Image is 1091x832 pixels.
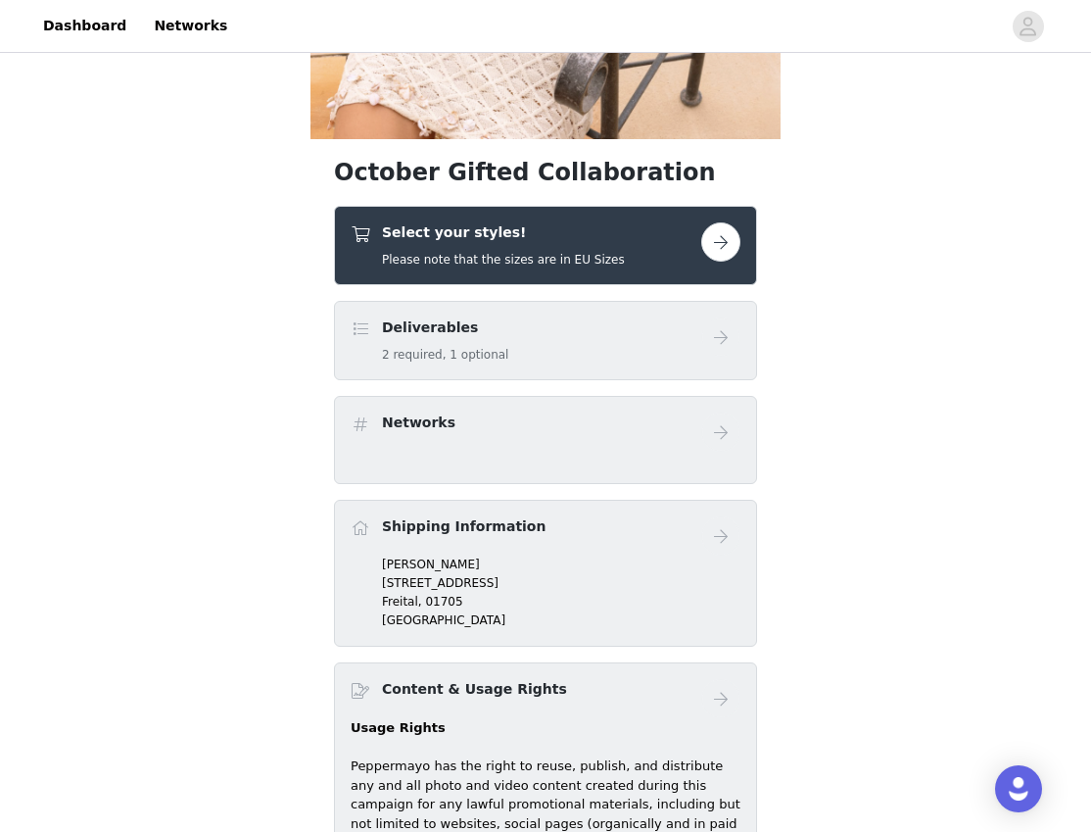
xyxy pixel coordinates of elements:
[382,574,740,592] p: [STREET_ADDRESS]
[382,516,545,537] h4: Shipping Information
[382,346,508,364] h5: 2 required, 1 optional
[334,396,757,484] div: Networks
[382,222,625,243] h4: Select your styles!
[995,765,1042,812] div: Open Intercom Messenger
[382,556,740,573] p: [PERSON_NAME]
[334,155,757,190] h1: October Gifted Collaboration
[425,595,462,609] span: 01705
[334,206,757,285] div: Select your styles!
[351,720,446,735] strong: Usage Rights
[382,595,422,609] span: Freital,
[1019,11,1037,42] div: avatar
[382,413,455,433] h4: Networks
[31,4,138,48] a: Dashboard
[382,612,740,629] p: [GEOGRAPHIC_DATA]
[334,301,757,380] div: Deliverables
[382,318,508,338] h4: Deliverables
[382,251,625,269] h5: Please note that the sizes are in EU Sizes
[334,500,757,648] div: Shipping Information
[142,4,239,48] a: Networks
[382,679,567,700] h4: Content & Usage Rights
